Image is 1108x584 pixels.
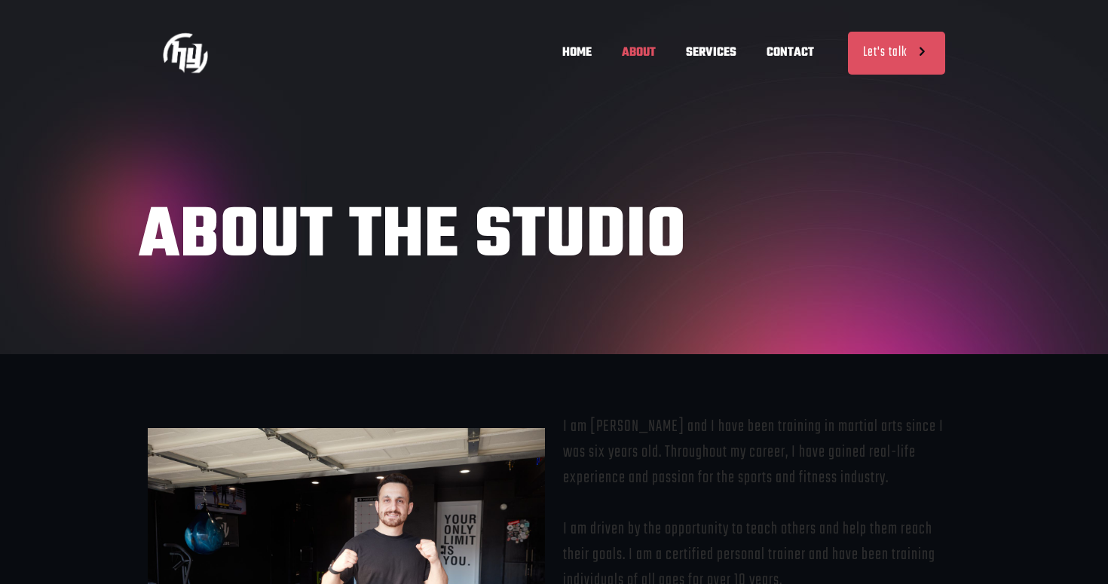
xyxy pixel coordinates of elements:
span: ABOUT [607,30,671,75]
h1: ABOUT THE STUDIO [139,203,969,271]
span: CONTACT [751,30,829,75]
span: HOME [547,30,607,75]
a: Let's talk [848,32,945,75]
span: SERVICES [671,30,751,75]
img: ABOUT THE STUDIO [163,30,208,75]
